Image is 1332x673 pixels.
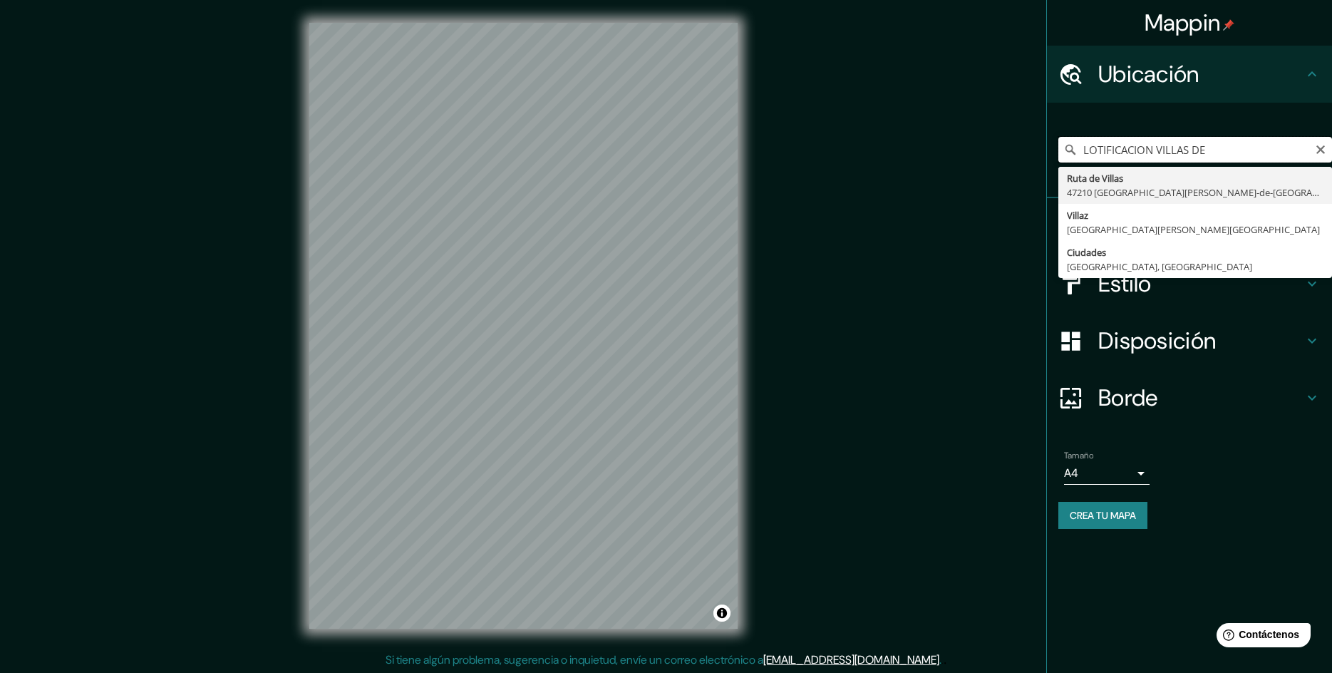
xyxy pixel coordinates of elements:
font: [GEOGRAPHIC_DATA][PERSON_NAME][GEOGRAPHIC_DATA] [1067,223,1320,236]
div: Estilo [1047,255,1332,312]
div: Patas [1047,198,1332,255]
button: Claro [1315,142,1326,155]
iframe: Lanzador de widgets de ayuda [1205,617,1316,657]
font: Ruta de Villas [1067,172,1123,185]
font: Ubicación [1098,59,1199,89]
font: Villaz [1067,209,1088,222]
font: Borde [1098,383,1158,413]
font: [GEOGRAPHIC_DATA], [GEOGRAPHIC_DATA] [1067,260,1252,273]
div: Borde [1047,369,1332,426]
div: Ubicación [1047,46,1332,103]
font: . [944,652,946,667]
canvas: Mapa [309,23,738,629]
font: Tamaño [1064,450,1093,461]
font: . [939,652,941,667]
font: Ciudades [1067,246,1106,259]
font: A4 [1064,466,1078,481]
img: pin-icon.png [1223,19,1234,31]
div: A4 [1064,462,1150,485]
font: . [941,652,944,667]
div: Disposición [1047,312,1332,369]
button: Activar o desactivar atribución [713,605,730,622]
font: Mappin [1145,8,1221,38]
button: Crea tu mapa [1058,502,1147,529]
font: Disposición [1098,326,1216,356]
font: Crea tu mapa [1070,509,1136,522]
font: Estilo [1098,269,1152,299]
font: Si tiene algún problema, sugerencia o inquietud, envíe un correo electrónico a [386,652,763,667]
input: Elige tu ciudad o zona [1058,137,1332,163]
a: [EMAIL_ADDRESS][DOMAIN_NAME] [763,652,939,667]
